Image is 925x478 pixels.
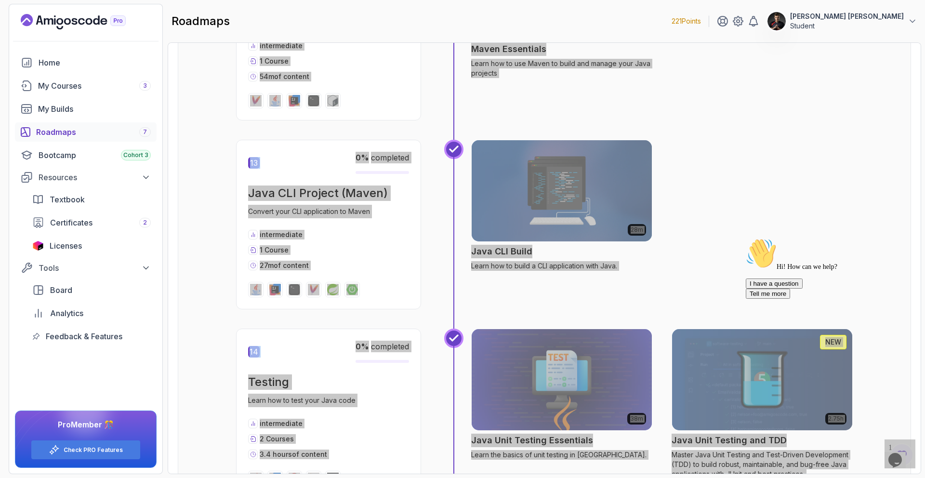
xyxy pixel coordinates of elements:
[39,172,151,183] div: Resources
[26,280,157,300] a: board
[631,226,643,234] p: 28m
[260,230,303,239] p: intermediate
[250,284,262,295] img: java logo
[26,190,157,209] a: textbook
[15,99,157,119] a: builds
[26,304,157,323] a: analytics
[885,439,915,468] iframe: chat widget
[21,14,148,29] a: Landing page
[790,21,904,31] p: Student
[15,146,157,165] a: bootcamp
[15,259,157,277] button: Tools
[260,261,309,270] p: 27m of content
[471,434,593,447] h2: Java Unit Testing Essentials
[327,284,339,295] img: spring logo
[38,80,151,92] div: My Courses
[260,450,327,459] p: 3.4 hours of content
[4,4,35,35] img: :wave:
[64,446,123,454] a: Check PRO Features
[4,54,48,65] button: Tell me more
[4,44,61,54] button: I have a question
[46,331,122,342] span: Feedback & Features
[26,236,157,255] a: licenses
[143,219,147,226] span: 2
[15,122,157,142] a: roadmaps
[742,234,915,435] iframe: chat widget
[15,169,157,186] button: Resources
[269,284,281,295] img: intellij logo
[356,342,369,351] span: 0 %
[248,157,260,169] span: 13
[327,95,339,106] img: bash logo
[672,329,852,430] img: Java Unit Testing and TDD card
[50,194,85,205] span: Textbook
[248,346,260,358] span: 14
[32,241,44,251] img: jetbrains icon
[308,284,319,295] img: maven logo
[260,246,289,254] span: 1 Course
[471,245,532,258] h2: Java CLI Build
[31,440,141,460] button: Check PRO Features
[767,12,917,31] button: user profile image[PERSON_NAME] [PERSON_NAME]Student
[15,76,157,95] a: courses
[471,329,652,460] a: Java Unit Testing Essentials card38mJava Unit Testing EssentialsLearn the basics of unit testing ...
[26,213,157,232] a: certificates
[39,57,151,68] div: Home
[289,284,300,295] img: terminal logo
[472,140,652,241] img: Java CLI Build card
[39,262,151,274] div: Tools
[143,128,147,136] span: 7
[790,12,904,21] p: [PERSON_NAME] [PERSON_NAME]
[269,95,281,106] img: java logo
[248,394,409,407] p: Learn how to test your Java code
[672,434,787,447] h2: Java Unit Testing and TDD
[308,95,319,106] img: terminal logo
[260,435,294,443] span: 2 Courses
[36,126,151,138] div: Roadmaps
[15,53,157,72] a: home
[26,327,157,346] a: feedback
[248,374,409,390] h2: Testing
[471,42,546,56] h2: Maven Essentials
[346,284,358,295] img: spring-boot logo
[471,140,652,271] a: Java CLI Build card28mJava CLI BuildLearn how to build a CLI application with Java.
[172,13,230,29] h2: roadmaps
[260,419,303,428] p: intermediate
[630,415,643,423] p: 38m
[471,261,652,271] p: Learn how to build a CLI application with Java.
[250,95,262,106] img: maven logo
[50,240,82,252] span: Licenses
[471,450,652,460] p: Learn the basics of unit testing in [GEOGRAPHIC_DATA].
[356,342,409,351] span: completed
[4,4,177,65] div: 👋Hi! How can we help?I have a questionTell me more
[289,95,300,106] img: intellij logo
[248,205,409,218] p: Convert your CLI application to Maven
[356,153,409,162] span: completed
[767,12,786,30] img: user profile image
[143,82,147,90] span: 3
[472,329,652,430] img: Java Unit Testing Essentials card
[248,186,409,201] h2: Java CLI Project (Maven)
[50,307,83,319] span: Analytics
[50,217,92,228] span: Certificates
[123,151,148,159] span: Cohort 3
[672,16,701,26] p: 221 Points
[50,284,72,296] span: Board
[260,72,309,81] p: 54m of content
[4,29,95,36] span: Hi! How can we help?
[39,149,151,161] div: Bootcamp
[260,41,303,51] p: intermediate
[471,59,652,78] p: Learn how to use Maven to build and manage your Java projects
[38,103,151,115] div: My Builds
[260,57,289,65] span: 1 Course
[356,153,369,162] span: 0 %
